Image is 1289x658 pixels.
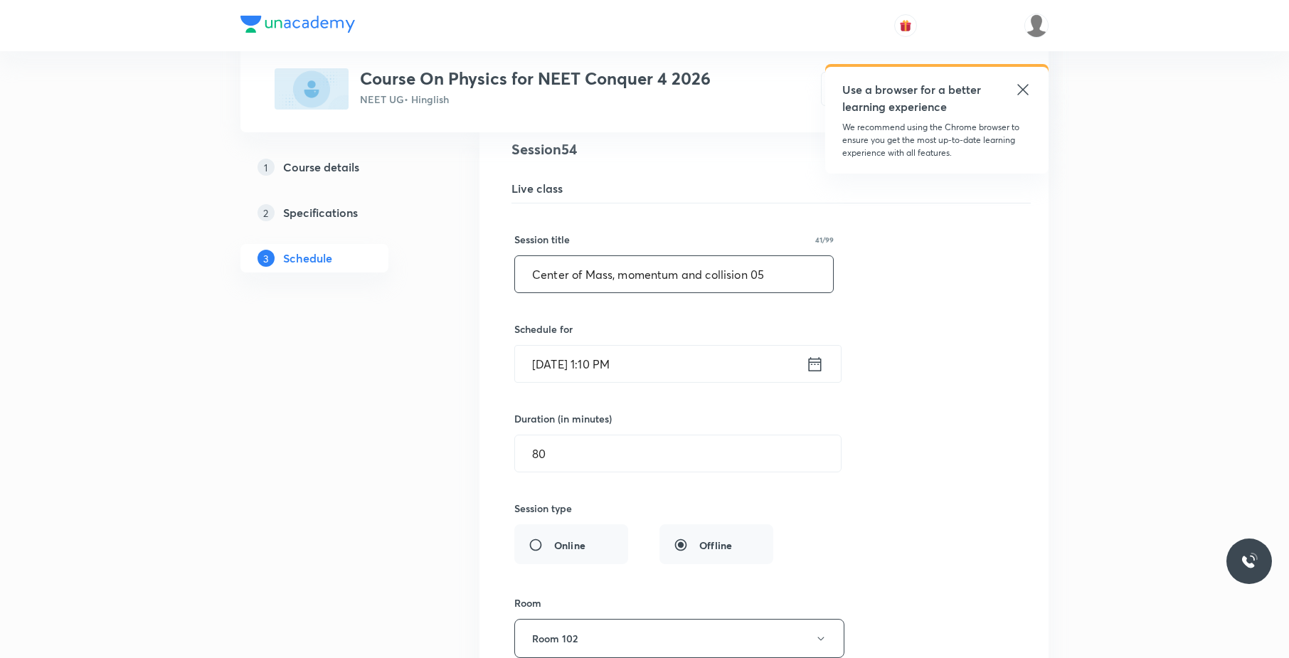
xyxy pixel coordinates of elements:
h5: Live class [511,180,1031,197]
h5: Specifications [283,204,358,221]
p: NEET UG • Hinglish [360,92,711,107]
p: 41/99 [815,236,834,243]
input: 80 [515,435,841,472]
img: ttu [1241,553,1258,570]
a: Company Logo [240,16,355,36]
h5: Schedule [283,250,332,267]
h6: Session title [514,232,570,247]
button: Room 102 [514,619,844,658]
h6: Session type [514,501,572,516]
img: aadi Shukla [1024,14,1049,38]
h5: Course details [283,159,359,176]
img: avatar [899,19,912,32]
img: 4CCD2087-2435-4CDC-BD69-D582D86F25AF_plus.png [275,68,349,110]
input: A great title is short, clear and descriptive [515,256,833,292]
h4: Session 54 [511,139,1031,160]
a: 1Course details [240,153,434,181]
h6: Schedule for [514,322,834,336]
h6: Room [514,595,541,610]
h6: Duration (in minutes) [514,411,612,426]
p: 3 [258,250,275,267]
img: Company Logo [240,16,355,33]
button: Preview [821,72,912,106]
button: avatar [894,14,917,37]
p: 1 [258,159,275,176]
h5: Use a browser for a better learning experience [842,81,984,115]
h3: Course On Physics for NEET Conquer 4 2026 [360,68,711,89]
p: 2 [258,204,275,221]
p: We recommend using the Chrome browser to ensure you get the most up-to-date learning experience w... [842,121,1031,159]
a: 2Specifications [240,198,434,227]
